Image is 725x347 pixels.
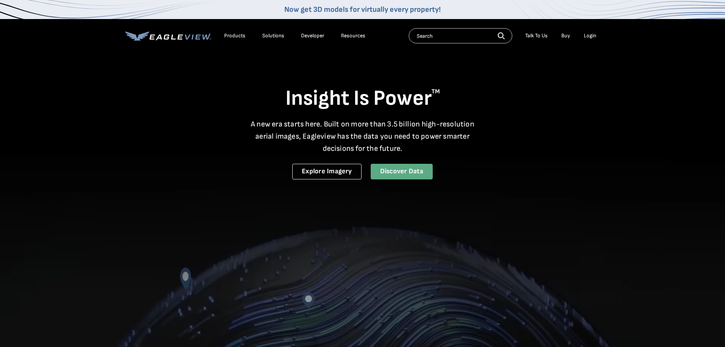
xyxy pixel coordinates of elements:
[409,28,512,43] input: Search
[246,118,479,155] p: A new era starts here. Built on more than 3.5 billion high-resolution aerial images, Eagleview ha...
[561,32,570,39] a: Buy
[584,32,596,39] div: Login
[224,32,245,39] div: Products
[262,32,284,39] div: Solutions
[284,5,441,14] a: Now get 3D models for virtually every property!
[292,164,362,179] a: Explore Imagery
[525,32,548,39] div: Talk To Us
[341,32,365,39] div: Resources
[301,32,324,39] a: Developer
[371,164,433,179] a: Discover Data
[432,88,440,95] sup: TM
[125,85,600,112] h1: Insight Is Power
